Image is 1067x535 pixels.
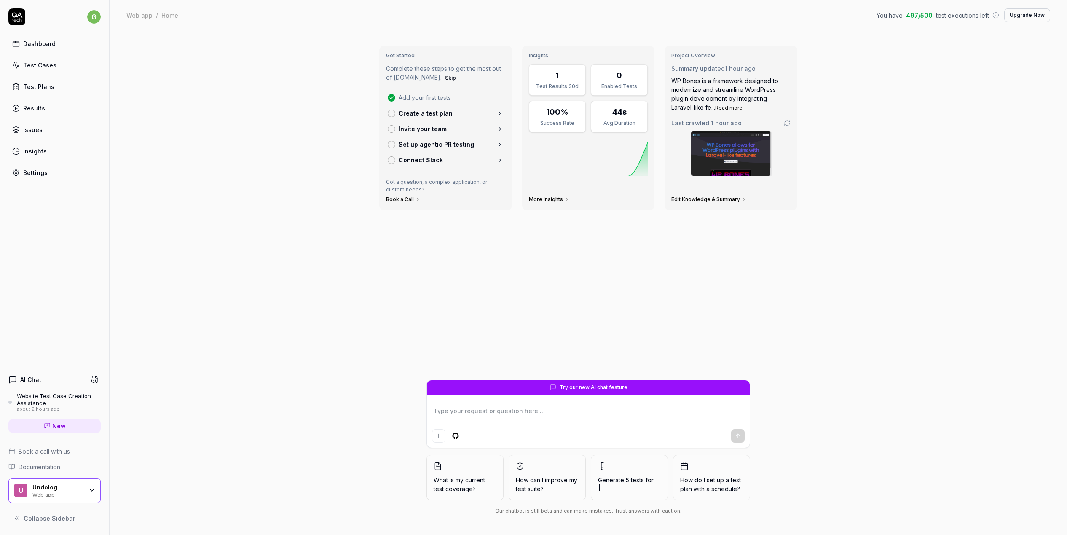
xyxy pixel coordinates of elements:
[384,105,507,121] a: Create a test plan
[384,121,507,137] a: Invite your team
[534,119,580,127] div: Success Rate
[8,419,101,433] a: New
[399,156,443,164] p: Connect Slack
[23,61,56,70] div: Test Cases
[32,484,83,491] div: Undolog
[399,124,447,133] p: Invite your team
[715,104,743,112] button: Read more
[8,510,101,527] button: Collapse Sidebar
[32,491,83,497] div: Web app
[680,476,743,493] span: How do I set up a test plan with a schedule?
[17,406,101,412] div: about 2 hours ago
[529,196,570,203] a: More Insights
[161,11,178,19] div: Home
[23,125,43,134] div: Issues
[8,143,101,159] a: Insights
[671,196,747,203] a: Edit Knowledge & Summary
[671,118,742,127] span: Last crawled
[443,73,458,83] button: Skip
[555,70,559,81] div: 1
[612,106,627,118] div: 44s
[14,484,27,497] span: U
[156,11,158,19] div: /
[8,447,101,456] a: Book a call with us
[591,455,668,500] button: Generate 5 tests for
[596,119,642,127] div: Avg Duration
[8,462,101,471] a: Documentation
[784,120,791,126] a: Go to crawling settings
[516,476,579,493] span: How can I improve my test suite?
[23,104,45,113] div: Results
[598,476,661,493] span: Generate 5 tests for
[8,35,101,52] a: Dashboard
[906,11,933,20] span: 497 / 500
[8,164,101,181] a: Settings
[384,152,507,168] a: Connect Slack
[20,375,41,384] h4: AI Chat
[126,11,153,19] div: Web app
[725,65,756,72] time: 1 hour ago
[426,455,504,500] button: What is my current test coverage?
[87,10,101,24] span: g
[23,147,47,156] div: Insights
[17,393,101,406] div: Website Test Case Creation Assistance
[671,77,778,111] span: WP Bones is a framework designed to modernize and streamline WordPress plugin development by inte...
[19,462,60,471] span: Documentation
[560,384,627,391] span: Try our new AI chat feature
[8,121,101,138] a: Issues
[8,57,101,73] a: Test Cases
[87,8,101,25] button: g
[8,478,101,503] button: UUndologWeb app
[52,422,66,430] span: New
[386,196,421,203] a: Book a Call
[426,507,750,515] div: Our chatbot is still beta and can make mistakes. Trust answers with caution.
[432,429,445,443] button: Add attachment
[19,447,70,456] span: Book a call with us
[386,178,505,194] p: Got a question, a complex application, or custom needs?
[386,52,505,59] h3: Get Started
[671,52,791,59] h3: Project Overview
[509,455,586,500] button: How can I improve my test suite?
[711,119,742,126] time: 1 hour ago
[399,140,474,149] p: Set up agentic PR testing
[399,109,453,118] p: Create a test plan
[877,11,903,20] span: You have
[617,70,622,81] div: 0
[671,65,725,72] span: Summary updated
[8,78,101,95] a: Test Plans
[673,455,750,500] button: How do I set up a test plan with a schedule?
[23,39,56,48] div: Dashboard
[8,100,101,116] a: Results
[23,82,54,91] div: Test Plans
[529,52,648,59] h3: Insights
[596,83,642,90] div: Enabled Tests
[691,131,771,176] img: Screenshot
[386,64,505,83] p: Complete these steps to get the most out of [DOMAIN_NAME].
[23,168,48,177] div: Settings
[534,83,580,90] div: Test Results 30d
[24,514,75,523] span: Collapse Sidebar
[1004,8,1050,22] button: Upgrade Now
[8,393,101,412] a: Website Test Case Creation Assistanceabout 2 hours ago
[546,106,568,118] div: 100%
[384,137,507,152] a: Set up agentic PR testing
[434,476,496,493] span: What is my current test coverage?
[936,11,989,20] span: test executions left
